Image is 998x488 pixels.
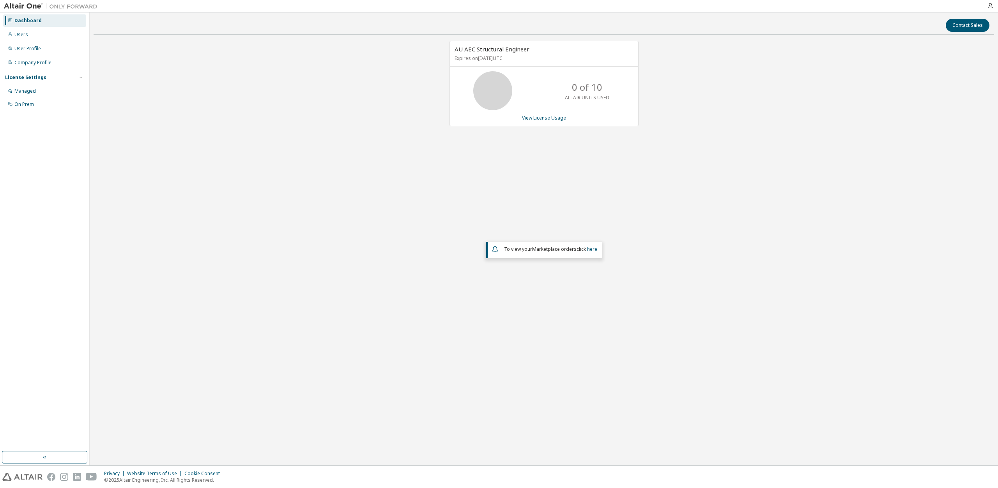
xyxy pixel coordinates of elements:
p: 0 of 10 [572,81,602,94]
img: linkedin.svg [73,473,81,481]
img: facebook.svg [47,473,55,481]
div: Managed [14,88,36,94]
p: © 2025 Altair Engineering, Inc. All Rights Reserved. [104,477,225,483]
div: Company Profile [14,60,51,66]
div: Users [14,32,28,38]
a: View License Usage [522,115,566,121]
a: here [587,246,597,252]
em: Marketplace orders [532,246,577,252]
img: instagram.svg [60,473,68,481]
p: ALTAIR UNITS USED [565,94,609,101]
div: User Profile [14,46,41,52]
span: To view your click [504,246,597,252]
div: Privacy [104,470,127,477]
img: altair_logo.svg [2,473,42,481]
div: Cookie Consent [184,470,225,477]
p: Expires on [DATE] UTC [455,55,632,62]
div: Website Terms of Use [127,470,184,477]
div: On Prem [14,101,34,107]
img: Altair One [4,2,101,10]
div: Dashboard [14,18,42,24]
img: youtube.svg [86,473,97,481]
div: License Settings [5,74,46,81]
button: Contact Sales [946,19,989,32]
span: AU AEC Structural Engineer [455,45,529,53]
